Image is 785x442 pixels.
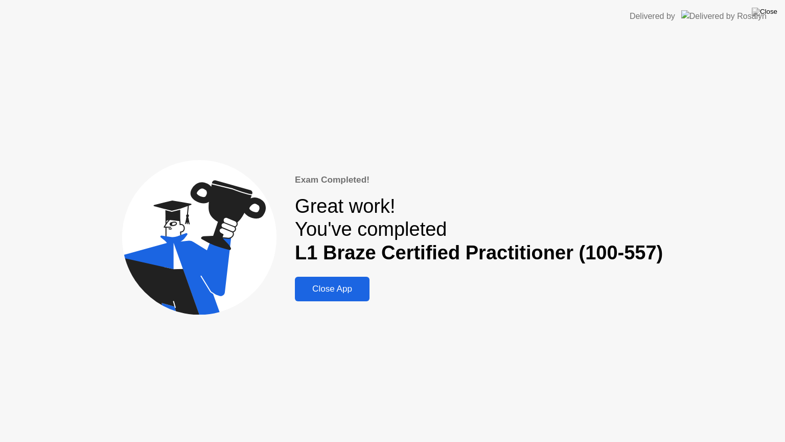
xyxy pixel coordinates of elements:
img: Close [752,8,777,16]
div: Delivered by [630,10,675,23]
b: L1 Braze Certified Practitioner (100-557) [295,242,663,263]
div: Close App [298,284,366,294]
img: Delivered by Rosalyn [681,10,767,22]
div: Great work! You've completed [295,195,663,265]
div: Exam Completed! [295,173,663,187]
button: Close App [295,277,370,301]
